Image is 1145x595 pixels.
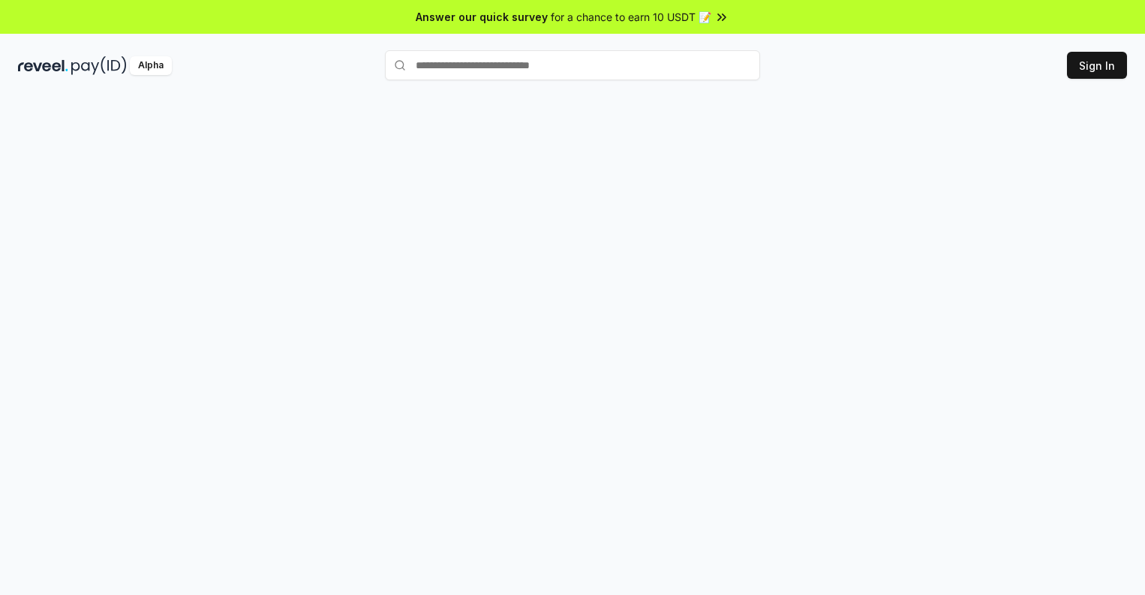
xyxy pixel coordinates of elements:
[551,9,711,25] span: for a chance to earn 10 USDT 📝
[1067,52,1127,79] button: Sign In
[71,56,127,75] img: pay_id
[130,56,172,75] div: Alpha
[18,56,68,75] img: reveel_dark
[416,9,548,25] span: Answer our quick survey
